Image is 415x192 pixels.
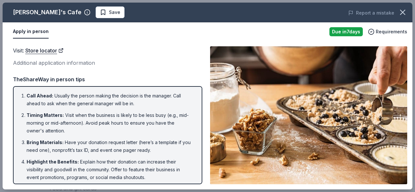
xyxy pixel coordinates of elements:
[109,8,120,16] span: Save
[329,27,363,36] div: Due in 7 days
[13,7,81,17] div: [PERSON_NAME]'s Cafe
[25,46,64,55] a: Store locator
[13,75,202,84] div: TheShareWay in person tips
[27,139,193,154] li: Have your donation request letter (here’s a template if you need one), nonprofit’s tax ID, and ev...
[27,93,53,98] span: Call Ahead :
[27,159,79,164] span: Highlight the Benefits :
[210,46,407,184] img: Image for Mimi's Cafe
[368,28,407,36] button: Requirements
[27,111,193,135] li: Visit when the business is likely to be less busy (e.g., mid-morning or mid-afternoon). Avoid pea...
[27,92,193,107] li: Usually the person making the decision is the manager. Call ahead to ask when the general manager...
[13,25,49,39] button: Apply in person
[376,28,407,36] span: Requirements
[348,9,394,17] button: Report a mistake
[13,59,202,67] div: Additional application information
[96,6,124,18] button: Save
[13,46,202,55] div: Visit :
[27,158,193,181] li: Explain how their donation can increase their visibility and goodwill in the community. Offer to ...
[27,140,64,145] span: Bring Materials :
[27,112,64,118] span: Timing Matters :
